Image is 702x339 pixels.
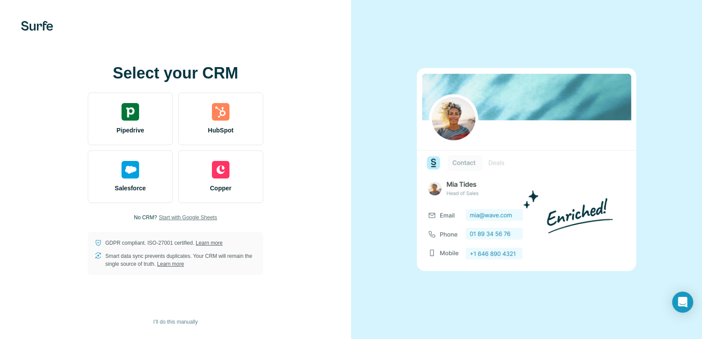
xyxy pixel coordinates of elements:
[134,214,157,221] p: No CRM?
[672,292,693,313] div: Open Intercom Messenger
[21,21,53,31] img: Surfe's logo
[122,103,139,121] img: pipedrive's logo
[212,103,229,121] img: hubspot's logo
[122,161,139,178] img: salesforce's logo
[212,161,229,178] img: copper's logo
[153,318,197,326] span: I’ll do this manually
[88,64,263,82] h1: Select your CRM
[208,126,233,135] span: HubSpot
[196,240,222,246] a: Learn more
[116,126,144,135] span: Pipedrive
[417,68,636,271] img: none image
[157,261,184,267] a: Learn more
[159,214,217,221] button: Start with Google Sheets
[210,184,232,193] span: Copper
[105,252,256,268] p: Smart data sync prevents duplicates. Your CRM will remain the single source of truth.
[147,315,204,328] button: I’ll do this manually
[105,239,222,247] p: GDPR compliant. ISO-27001 certified.
[115,184,146,193] span: Salesforce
